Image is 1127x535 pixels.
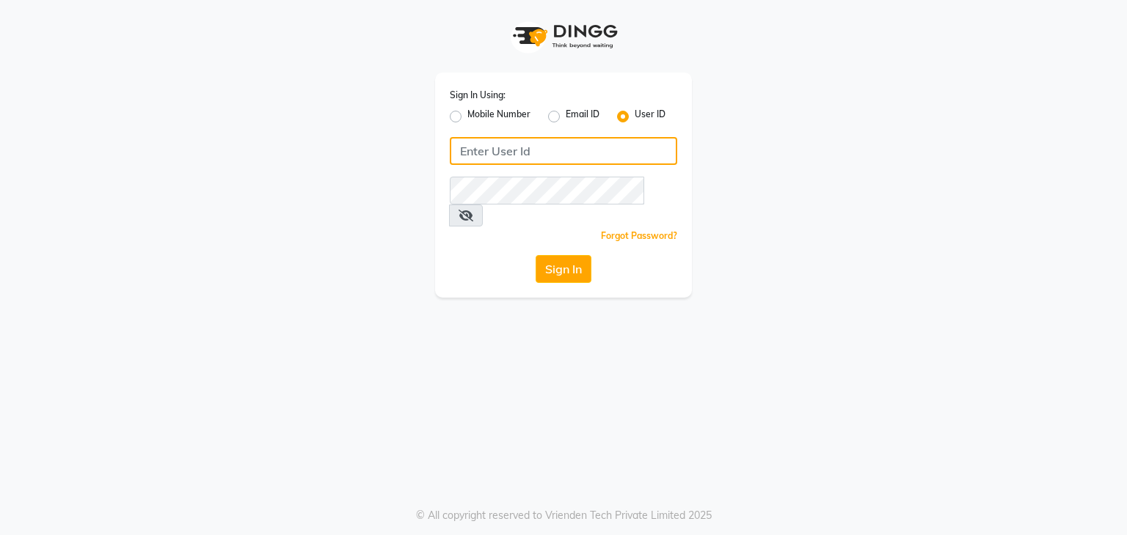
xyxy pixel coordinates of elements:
[601,230,677,241] a: Forgot Password?
[450,177,644,204] input: Username
[566,108,599,125] label: Email ID
[450,137,677,165] input: Username
[450,89,506,102] label: Sign In Using:
[467,108,530,125] label: Mobile Number
[635,108,665,125] label: User ID
[536,255,591,283] button: Sign In
[505,15,622,58] img: logo1.svg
